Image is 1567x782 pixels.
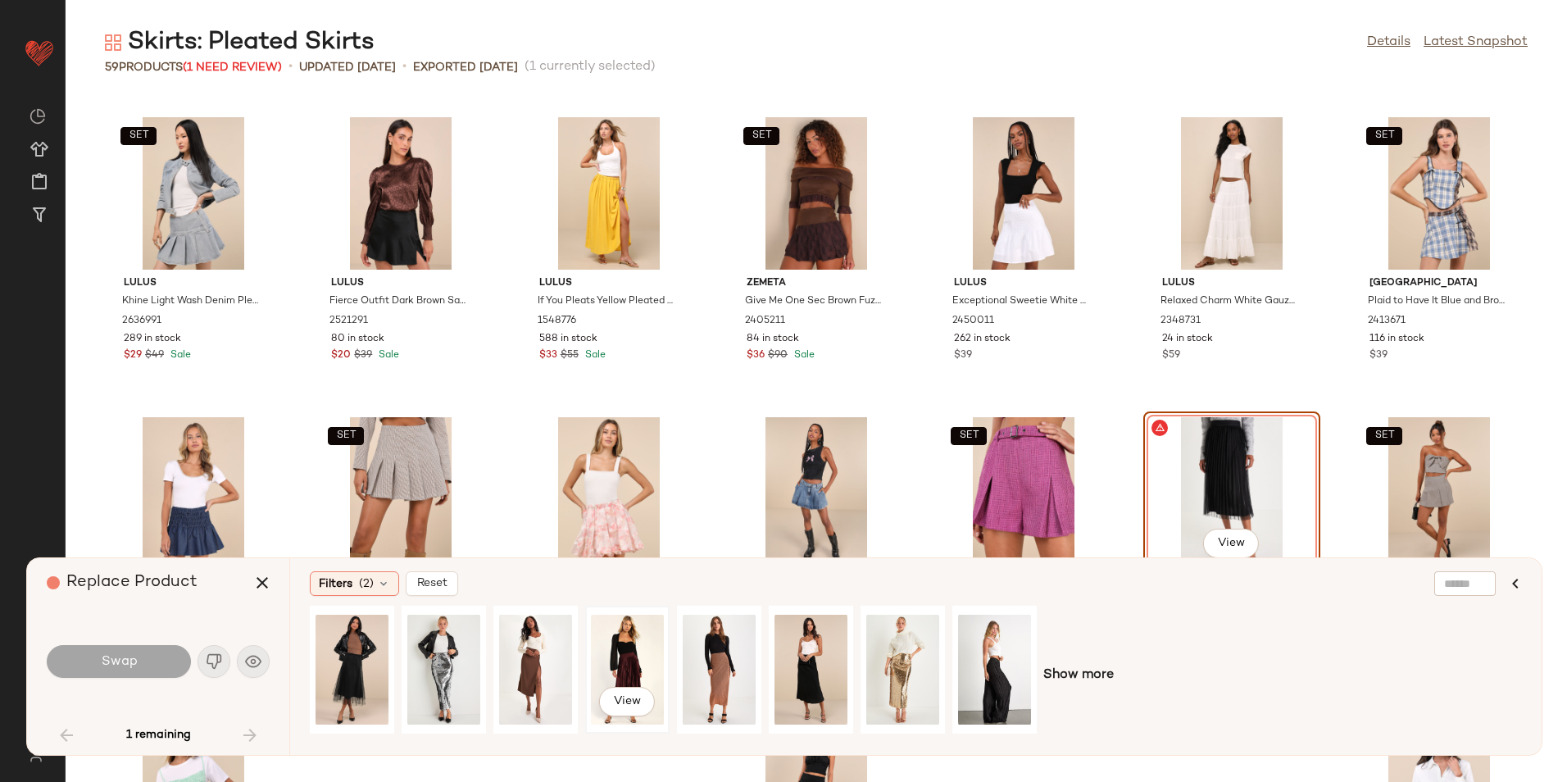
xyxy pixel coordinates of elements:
span: Sale [167,350,191,361]
span: 24 in stock [1162,332,1213,347]
img: 12067221_2524371.jpg [318,417,484,570]
span: $20 [331,348,351,363]
span: 2405211 [745,314,785,329]
span: SET [959,430,979,442]
span: [GEOGRAPHIC_DATA] [1369,276,1509,291]
div: Products [105,59,282,76]
img: 10860961_2242596.jpg [866,612,939,728]
button: SET [328,427,364,445]
span: Give Me One Sec Brown Fuzzy Lace Mini Skirt [745,294,884,309]
span: 289 in stock [124,332,181,347]
img: 11848521_2450011.jpg [941,117,1106,270]
img: 12025881_2405211.jpg [734,117,899,270]
div: Skirts: Pleated Skirts [105,26,375,59]
span: Fierce Outfit Dark Brown Satin Jacquard Long Sleeve Top [329,294,469,309]
img: 12147361_2413671.jpg [1356,117,1522,270]
span: Plaid to Have It Blue and Brown Plaid Patchwork Bow Mini Skirt [1368,294,1507,309]
img: 12494401_2598471.jpg [526,417,692,570]
img: 11485141_2348731.jpg [1149,117,1315,270]
button: SET [951,427,987,445]
span: Lulus [331,276,470,291]
img: 12714101_2636991.jpg [111,117,276,270]
button: SET [1366,427,1402,445]
span: 116 in stock [1369,332,1424,347]
span: $39 [1369,348,1388,363]
img: 11818141_2446671.jpg [941,417,1106,570]
span: Filters [319,575,352,593]
span: 588 in stock [539,332,597,347]
span: Replace Product [66,574,198,591]
img: heart_red.DM2ytmEG.svg [23,36,56,69]
span: 1 remaining [126,728,191,743]
span: SET [751,130,771,142]
img: svg%3e [30,108,46,125]
span: $39 [954,348,972,363]
span: Zemeta [747,276,886,291]
img: 11985841_2484391.jpg [1356,417,1522,570]
img: 10918061_2236476.jpg [1149,417,1315,570]
span: Lulus [954,276,1093,291]
span: 80 in stock [331,332,384,347]
img: 10816201_2240996.jpg [683,612,756,728]
img: 11864281_2430031.jpg [734,417,899,570]
span: SET [1374,430,1394,442]
img: 11889561_2434691.jpg [111,417,276,570]
span: View [613,695,641,708]
span: $59 [1162,348,1180,363]
span: Exceptional Sweetie White Pintuck High-Rise Mini Skirt [952,294,1092,309]
span: 59 [105,61,119,74]
span: • [402,57,407,77]
span: (1 Need Review) [183,61,282,74]
img: 2509931_2_05_detail_Retakes_2025-08-11.jpg [958,612,1031,728]
img: 10854941_2221876.jpg [499,612,572,728]
span: 2413671 [1368,314,1406,329]
span: SET [1374,130,1394,142]
span: Sale [375,350,399,361]
span: $39 [354,348,372,363]
span: Lulus [1162,276,1301,291]
img: 12165501_2522191.jpg [316,612,388,728]
button: SET [1366,127,1402,145]
p: updated [DATE] [299,59,396,76]
span: Relaxed Charm White Gauzy Tiered Drawstring Maxi Skirt [1160,294,1300,309]
span: Show more [1043,666,1114,685]
span: $49 [145,348,164,363]
span: $33 [539,348,557,363]
span: $90 [768,348,788,363]
img: 9481021_1941556.jpg [591,612,664,728]
img: 12094381_2521291.jpg [318,117,484,270]
span: 84 in stock [747,332,799,347]
span: If You Pleats Yellow Pleated Maxi Skirt [538,294,677,309]
span: 262 in stock [954,332,1011,347]
span: Sale [582,350,606,361]
span: $36 [747,348,765,363]
img: 1548776_2_02_fullbody_Retakes.jpg [526,117,692,270]
img: 11897761_2487371.jpg [774,612,847,728]
span: • [288,57,293,77]
span: View [1217,537,1245,550]
p: Exported [DATE] [413,59,518,76]
span: Reset [416,577,447,590]
a: Details [1367,33,1410,52]
a: Latest Snapshot [1424,33,1528,52]
span: 2450011 [952,314,994,329]
span: Khine Light Wash Denim Pleated Low-Rise Mini Skirt [122,294,261,309]
span: SET [128,130,148,142]
span: 2521291 [329,314,368,329]
span: $55 [561,348,579,363]
button: View [599,687,655,716]
span: 1548776 [538,314,576,329]
button: SET [120,127,157,145]
span: 2348731 [1160,314,1201,329]
span: (2) [359,575,374,593]
button: Reset [406,571,458,596]
span: SET [336,430,357,442]
span: Sale [791,350,815,361]
button: View [1203,529,1259,558]
span: Lulus [539,276,679,291]
span: $29 [124,348,142,363]
img: svg%3e [105,34,121,51]
span: (1 currently selected) [525,57,656,77]
span: 2636991 [122,314,161,329]
span: Lulus [124,276,263,291]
